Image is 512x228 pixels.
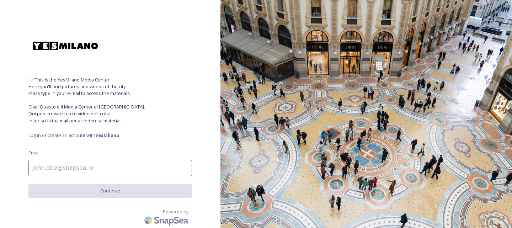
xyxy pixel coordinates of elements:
button: Continue [28,184,192,198]
span: Log in or create an account with [28,132,192,139]
strong: YesMilano [95,132,119,138]
span: Hi! This is the YesMilano Media Center. Here you'll find pictures and videos of the city. Pleas t... [28,76,192,124]
input: john.doe@snapsea.io [28,160,192,176]
img: yesmi.jpg [28,26,100,66]
span: Email [28,149,39,156]
span: Powered by [163,208,188,215]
